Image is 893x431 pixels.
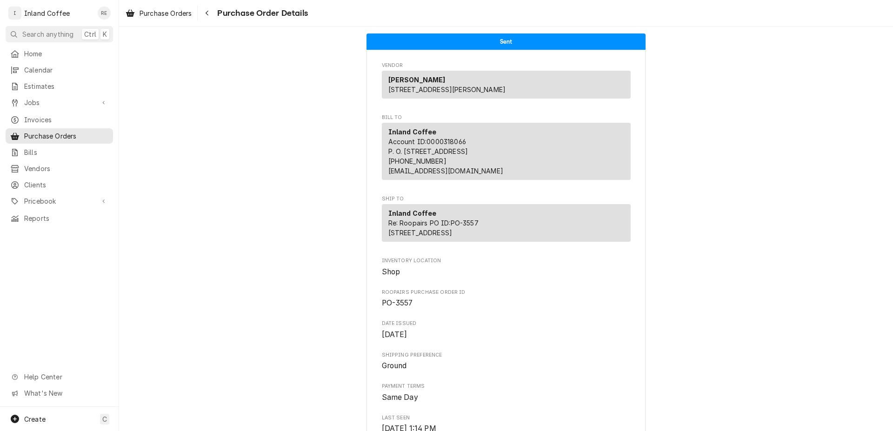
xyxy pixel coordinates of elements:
[382,320,631,327] span: Date Issued
[382,204,631,242] div: Ship To
[24,98,94,107] span: Jobs
[24,81,108,91] span: Estimates
[98,7,111,20] div: Ruth Easley's Avatar
[24,415,46,423] span: Create
[388,167,503,175] a: [EMAIL_ADDRESS][DOMAIN_NAME]
[382,351,631,371] div: Shipping Preference
[6,46,113,61] a: Home
[382,257,631,265] span: Inventory Location
[24,196,94,206] span: Pricebook
[388,86,506,93] span: [STREET_ADDRESS][PERSON_NAME]
[24,49,108,59] span: Home
[6,369,113,385] a: Go to Help Center
[103,29,107,39] span: K
[6,26,113,42] button: Search anythingCtrlK
[8,7,21,20] div: I
[6,62,113,78] a: Calendar
[140,8,192,18] span: Purchase Orders
[122,6,195,21] a: Purchase Orders
[382,414,631,422] span: Last Seen
[382,123,631,184] div: Bill To
[388,219,479,227] span: Re: Roopairs PO ID: PO-3557
[382,195,631,246] div: Purchase Order Ship To
[382,351,631,359] span: Shipping Preference
[6,385,113,401] a: Go to What's New
[6,161,113,176] a: Vendors
[382,320,631,340] div: Date Issued
[24,372,107,382] span: Help Center
[388,209,437,217] strong: Inland Coffee
[6,177,113,192] a: Clients
[6,193,113,209] a: Go to Pricebook
[388,229,453,237] span: [STREET_ADDRESS]
[382,360,631,371] span: Shipping Preference
[388,138,466,146] span: Account ID: 0000318066
[6,145,113,160] a: Bills
[98,7,111,20] div: RE
[84,29,96,39] span: Ctrl
[24,213,108,223] span: Reports
[24,8,70,18] div: Inland Coffee
[24,115,108,125] span: Invoices
[382,114,631,184] div: Purchase Order Bill To
[24,164,108,173] span: Vendors
[382,383,631,390] span: Payment Terms
[6,95,113,110] a: Go to Jobs
[382,392,631,403] span: Payment Terms
[382,298,413,307] span: PO-3557
[382,329,631,340] span: Date Issued
[382,257,631,277] div: Inventory Location
[22,29,73,39] span: Search anything
[382,71,631,99] div: Vendor
[382,114,631,121] span: Bill To
[214,7,308,20] span: Purchase Order Details
[382,204,631,245] div: Ship To
[382,267,400,276] span: Shop
[388,76,446,84] strong: [PERSON_NAME]
[24,147,108,157] span: Bills
[388,157,446,165] a: [PHONE_NUMBER]
[24,388,107,398] span: What's New
[382,361,407,370] span: Ground
[24,65,108,75] span: Calendar
[388,128,437,136] strong: Inland Coffee
[382,383,631,403] div: Payment Terms
[6,128,113,144] a: Purchase Orders
[382,195,631,203] span: Ship To
[382,62,631,69] span: Vendor
[382,266,631,278] span: Inventory Location
[6,211,113,226] a: Reports
[24,131,108,141] span: Purchase Orders
[382,62,631,103] div: Purchase Order Vendor
[6,112,113,127] a: Invoices
[382,289,631,296] span: Roopairs Purchase Order ID
[500,39,513,45] span: Sent
[6,79,113,94] a: Estimates
[367,33,646,50] div: Status
[382,123,631,180] div: Bill To
[388,147,468,155] span: P. O. [STREET_ADDRESS]
[382,71,631,102] div: Vendor
[382,330,407,339] span: [DATE]
[382,289,631,309] div: Roopairs Purchase Order ID
[102,414,107,424] span: C
[24,180,108,190] span: Clients
[200,6,214,20] button: Navigate back
[382,393,418,402] span: Same Day
[382,298,631,309] span: Roopairs Purchase Order ID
